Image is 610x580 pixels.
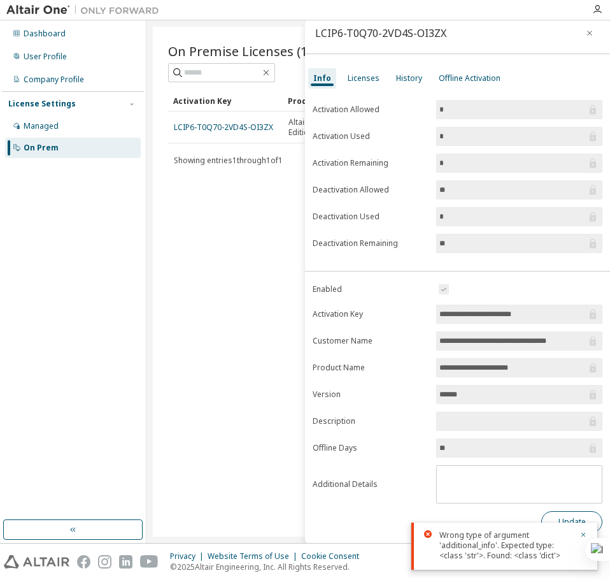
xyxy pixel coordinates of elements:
button: Update [541,511,602,533]
div: Info [313,73,331,83]
img: altair_logo.svg [4,555,69,569]
p: © 2025 Altair Engineering, Inc. All Rights Reserved. [170,562,367,572]
a: LCIP6-T0Q70-2VD4S-OI3ZX [174,122,273,133]
span: Altair Student Edition [288,117,341,138]
div: User Profile [24,52,67,62]
div: Privacy [170,551,208,562]
div: Managed [24,121,59,131]
div: On Prem [24,143,59,153]
label: Activation Key [313,309,429,319]
img: instagram.svg [98,555,111,569]
label: Enabled [313,284,429,294]
label: Deactivation Used [313,212,429,222]
label: Offline Days [313,443,429,453]
label: Deactivation Allowed [313,185,429,195]
img: Altair One [6,4,166,17]
div: Wrong type of argument 'additional_info'. Expected type: <class 'str'>. Found: <class 'dict'> [439,530,572,561]
img: facebook.svg [77,555,90,569]
div: License Settings [8,99,76,109]
div: Activation Key [173,91,278,111]
div: History [396,73,422,83]
img: youtube.svg [140,555,159,569]
img: linkedin.svg [119,555,132,569]
div: Offline Activation [439,73,500,83]
div: Company Profile [24,75,84,85]
label: Activation Used [313,131,429,141]
label: Activation Remaining [313,158,429,168]
div: Licenses [348,73,379,83]
div: Website Terms of Use [208,551,301,562]
div: Dashboard [24,29,66,39]
label: Additional Details [313,479,429,489]
label: Deactivation Remaining [313,238,429,249]
label: Activation Allowed [313,105,429,115]
div: Product [288,91,341,111]
label: Version [313,389,429,400]
label: Product Name [313,363,429,373]
div: LCIP6-T0Q70-2VD4S-OI3ZX [315,28,446,38]
span: Showing entries 1 through 1 of 1 [174,155,283,166]
div: Cookie Consent [301,551,367,562]
label: Customer Name [313,336,429,346]
span: On Premise Licenses (1) [168,42,312,60]
label: Description [313,416,429,426]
